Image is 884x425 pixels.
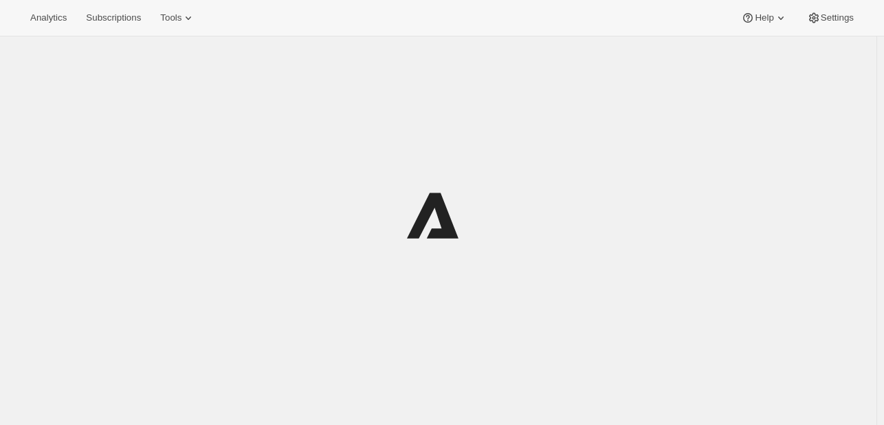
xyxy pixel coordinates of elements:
[755,12,773,23] span: Help
[86,12,141,23] span: Subscriptions
[30,12,67,23] span: Analytics
[160,12,181,23] span: Tools
[821,12,854,23] span: Settings
[733,8,795,28] button: Help
[799,8,862,28] button: Settings
[152,8,203,28] button: Tools
[78,8,149,28] button: Subscriptions
[22,8,75,28] button: Analytics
